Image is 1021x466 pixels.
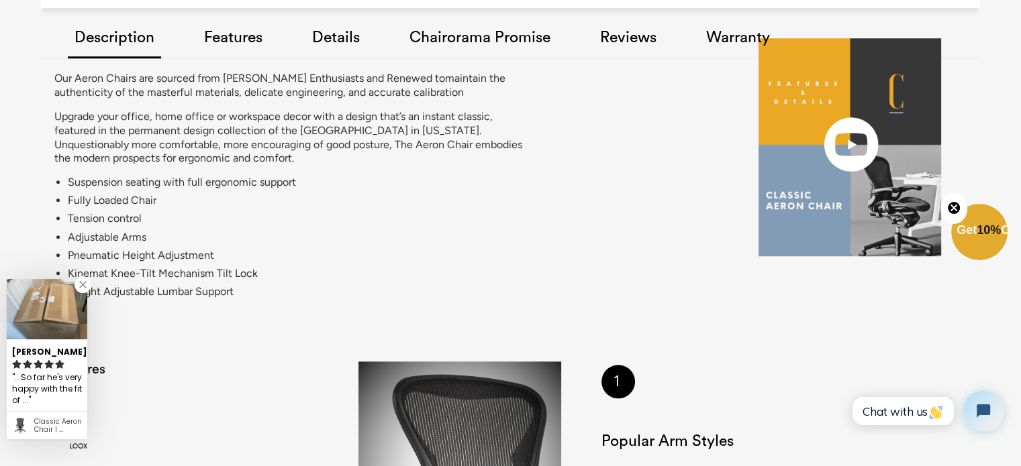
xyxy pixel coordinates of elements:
[7,279,87,339] img: Patti S. review of Classic Aeron Chair | Black | Size B (Renewed)
[593,1,663,76] a: Reviews
[12,371,82,408] div: ...So far he's very happy with the fit of chair and features too....
[44,359,54,369] svg: rating icon full
[54,110,534,166] p: Upgrade your office, home office or workspace decor with a design that’s an instant classic, feat...
[699,1,777,76] a: Warranty
[68,231,146,243] span: Adjustable Arms
[68,249,214,261] span: Pneumatic Height Adjustment
[54,72,505,99] span: maintain the authenticity of the masterful materials, delicate engineering, and accurate calibration
[68,285,234,298] span: Height Adjustable Lumbar Support
[68,194,156,207] span: Fully Loaded Chair
[68,16,161,58] a: Description
[34,359,43,369] svg: rating icon full
[403,1,557,76] a: Chairorama Promise
[68,267,258,280] span: Kinemat Knee-Tilt Mechanism Tilt Lock
[197,1,269,76] a: Features
[55,359,64,369] svg: rating icon full
[977,223,1001,237] span: 10%
[12,359,21,369] svg: rating icon full
[68,212,142,225] span: Tension control
[34,418,82,434] div: Classic Aeron Chair | Black | Size B (Renewed)
[951,205,1008,261] div: Get10%OffClose teaser
[68,176,296,188] span: Suspension seating with full ergonomic support
[23,359,32,369] svg: rating icon full
[957,223,1018,237] span: Get Off
[940,193,967,224] button: Close teaser
[305,1,367,76] a: Details
[54,361,146,377] h2: Features
[759,38,941,255] img: OverProject.PNG
[838,380,1015,443] iframe: Tidio Chat
[601,432,764,451] h3: Popular Arm Styles
[54,72,445,84] span: Our Aeron Chairs are sourced from [PERSON_NAME] Enthusiasts and Renewed to
[601,365,635,398] div: 1
[12,341,82,358] div: [PERSON_NAME]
